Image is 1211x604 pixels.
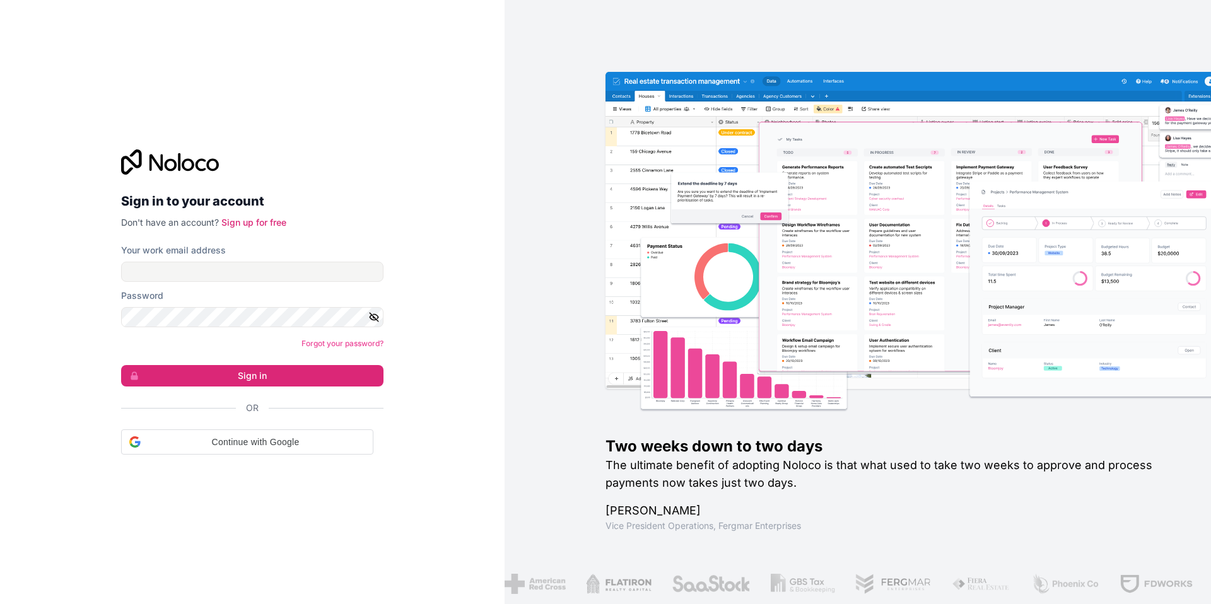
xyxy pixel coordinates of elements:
[121,217,219,228] span: Don't have an account?
[121,365,383,386] button: Sign in
[121,289,163,302] label: Password
[221,217,286,228] a: Sign up for free
[952,574,1011,594] img: /assets/fiera-fwj2N5v4.png
[146,436,365,449] span: Continue with Google
[855,574,932,594] img: /assets/fergmar-CudnrXN5.png
[605,520,1171,532] h1: Vice President Operations , Fergmar Enterprises
[671,574,751,594] img: /assets/saastock-C6Zbiodz.png
[1119,574,1193,594] img: /assets/fdworks-Bi04fVtw.png
[605,436,1171,456] h1: Two weeks down to two days
[121,307,383,327] input: Password
[121,429,373,455] div: Continue with Google
[605,502,1171,520] h1: [PERSON_NAME]
[121,244,226,257] label: Your work email address
[505,574,566,594] img: /assets/american-red-cross-BAupjrZR.png
[771,574,835,594] img: /assets/gbstax-C-GtDUiK.png
[586,574,652,594] img: /assets/flatiron-C8eUkumj.png
[605,456,1171,492] h2: The ultimate benefit of adopting Noloco is that what used to take two weeks to approve and proces...
[1031,574,1099,594] img: /assets/phoenix-BREaitsQ.png
[121,190,383,212] h2: Sign in to your account
[301,339,383,348] a: Forgot your password?
[121,262,383,282] input: Email address
[246,402,259,414] span: Or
